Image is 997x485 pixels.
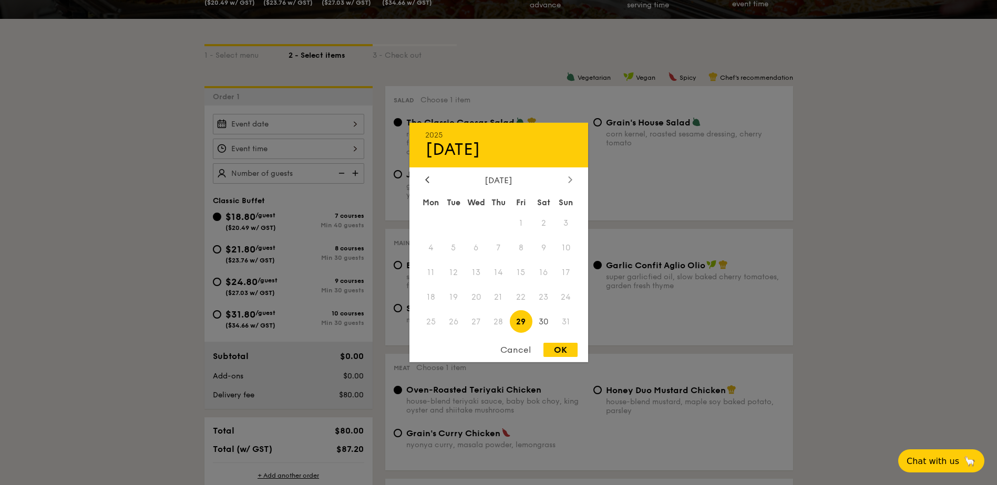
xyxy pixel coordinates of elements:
div: Sun [555,193,578,212]
div: [DATE] [425,140,572,160]
span: 28 [487,310,510,333]
div: Cancel [490,343,541,357]
div: Thu [487,193,510,212]
span: 9 [532,237,555,259]
span: 23 [532,286,555,308]
div: OK [543,343,578,357]
div: 2025 [425,131,572,140]
span: 11 [420,261,443,284]
span: 14 [487,261,510,284]
span: 17 [555,261,578,284]
span: 13 [465,261,487,284]
span: 4 [420,237,443,259]
span: 25 [420,310,443,333]
span: 27 [465,310,487,333]
span: 31 [555,310,578,333]
span: 10 [555,237,578,259]
span: 29 [510,310,532,333]
span: 24 [555,286,578,308]
button: Chat with us🦙 [898,449,984,472]
span: 3 [555,212,578,235]
div: Sat [532,193,555,212]
span: 12 [442,261,465,284]
span: 22 [510,286,532,308]
span: 26 [442,310,465,333]
span: 30 [532,310,555,333]
div: Wed [465,193,487,212]
div: Fri [510,193,532,212]
div: Tue [442,193,465,212]
span: 2 [532,212,555,235]
span: Chat with us [907,456,959,466]
span: 1 [510,212,532,235]
span: 20 [465,286,487,308]
div: Mon [420,193,443,212]
span: 18 [420,286,443,308]
span: 7 [487,237,510,259]
span: 19 [442,286,465,308]
span: 15 [510,261,532,284]
div: [DATE] [425,175,572,185]
span: 6 [465,237,487,259]
span: 8 [510,237,532,259]
span: 5 [442,237,465,259]
span: 🦙 [963,455,976,467]
span: 16 [532,261,555,284]
span: 21 [487,286,510,308]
